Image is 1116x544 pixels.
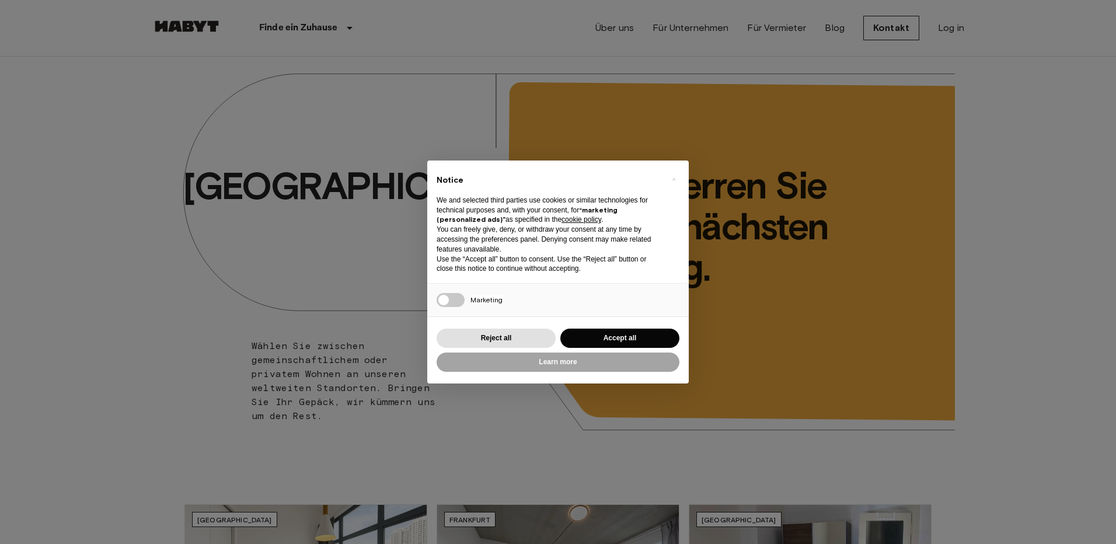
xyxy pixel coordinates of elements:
[437,254,661,274] p: Use the “Accept all” button to consent. Use the “Reject all” button or close this notice to conti...
[672,172,676,186] span: ×
[562,215,601,224] a: cookie policy
[437,196,661,225] p: We and selected third parties use cookies or similar technologies for technical purposes and, wit...
[437,175,661,186] h2: Notice
[664,170,683,189] button: Close this notice
[437,205,618,224] strong: “marketing (personalized ads)”
[560,329,679,348] button: Accept all
[437,225,661,254] p: You can freely give, deny, or withdraw your consent at any time by accessing the preferences pane...
[437,353,679,372] button: Learn more
[470,295,503,304] span: Marketing
[437,329,556,348] button: Reject all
